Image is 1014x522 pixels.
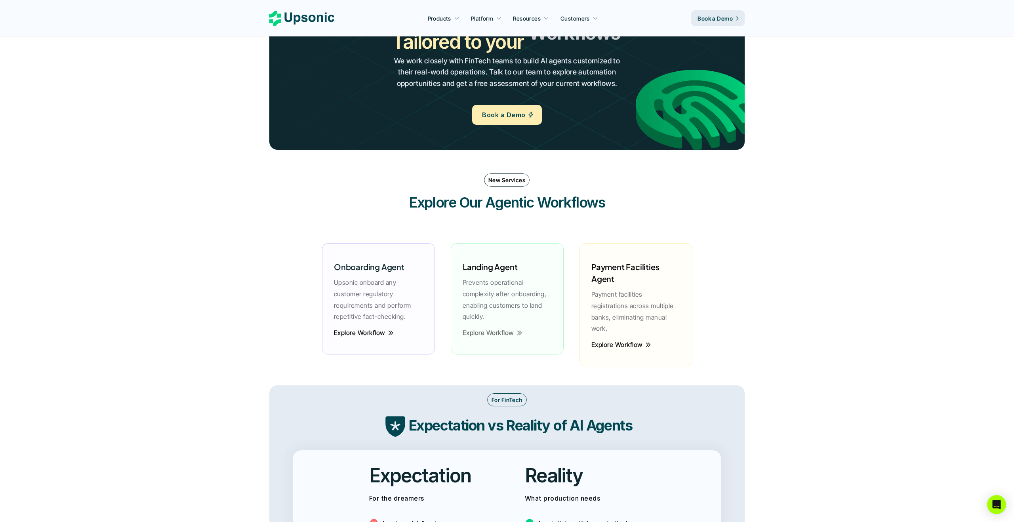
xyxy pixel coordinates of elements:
[987,495,1006,514] div: Open Intercom Messenger
[492,396,522,404] p: For FinTech
[591,261,680,285] h6: Payment Facilities Agent
[513,14,541,23] p: Resources
[423,11,464,25] a: Products
[591,289,680,334] p: Payment facilities registrations across multiple banks, eliminating manual work.
[525,462,583,489] h2: Reality
[463,261,517,273] h6: Landing Agent
[591,344,643,346] p: Explore Workflow
[334,332,385,334] p: Explore Workflow
[388,192,626,212] h3: Explore Our Agentic Workflows
[463,277,552,322] p: Prevents operational complexity after onboarding, enabling customers to land quickly.
[409,417,633,434] strong: Expectation vs Reality of AI Agents
[472,105,541,125] a: Book a Demo
[560,14,590,23] p: Customers
[428,14,451,23] p: Products
[392,29,523,55] h2: Tailored to your
[691,10,745,26] a: Book a Demo
[698,14,733,23] p: Book a Demo
[369,462,471,489] h2: Expectation
[462,332,514,334] p: Explore Workflow
[482,109,525,121] p: Book a Demo
[525,493,645,504] p: What production needs
[334,261,404,273] h6: Onboarding Agent
[488,176,525,184] p: New Services
[471,14,493,23] p: Platform
[334,277,423,322] p: Upsonic onboard any customer regulatory requirements and perform repetitive fact-checking.
[392,55,621,90] p: We work closely with FinTech teams to build AI agents customized to their real-world operations. ...
[369,493,489,504] p: For the dreamers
